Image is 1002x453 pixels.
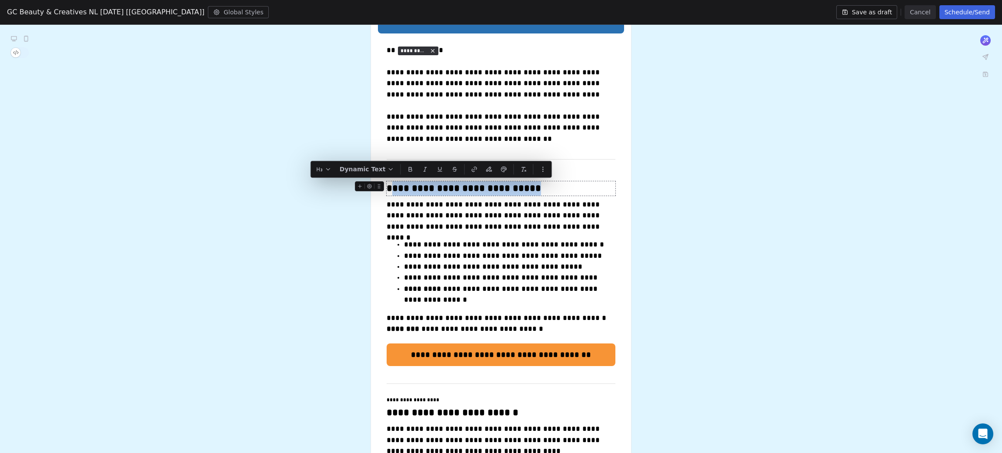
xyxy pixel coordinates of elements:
[7,7,204,17] span: GC Beauty & Creatives NL [DATE] [[GEOGRAPHIC_DATA]]
[336,163,398,176] button: Dynamic Text
[208,6,269,18] button: Global Styles
[972,423,993,444] div: Open Intercom Messenger
[905,5,935,19] button: Cancel
[939,5,995,19] button: Schedule/Send
[836,5,898,19] button: Save as draft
